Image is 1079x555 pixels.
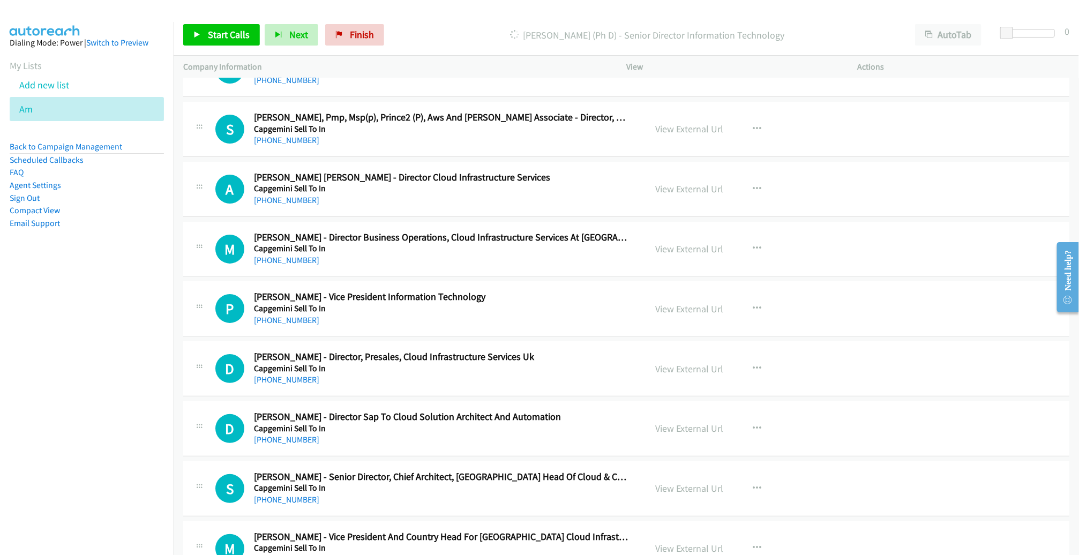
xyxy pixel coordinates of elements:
div: The call is yet to be attempted [215,235,244,264]
a: View External Url [655,422,723,434]
a: View External Url [655,363,723,375]
h5: Capgemini Sell To In [254,124,630,134]
a: [PHONE_NUMBER] [254,434,319,445]
h5: Capgemini Sell To In [254,363,630,374]
span: Start Calls [208,28,250,41]
h2: [PERSON_NAME], Pmp, Msp(p), Prince2 (P), Aws And [PERSON_NAME] Associate - Director, Cloud & Edge [254,111,630,124]
a: View External Url [655,183,723,195]
a: View External Url [655,542,723,554]
a: [PHONE_NUMBER] [254,195,319,205]
div: The call is yet to be attempted [215,115,244,144]
div: The call is yet to be attempted [215,175,244,204]
h2: [PERSON_NAME] - Director Business Operations, Cloud Infrastructure Services At [GEOGRAPHIC_DATA] [254,231,630,244]
a: Compact View [10,205,60,215]
div: 0 [1065,24,1069,39]
h2: [PERSON_NAME] - Senior Director, Chief Architect, [GEOGRAPHIC_DATA] Head Of Cloud & Custom Apps P... [254,471,630,483]
a: View External Url [655,243,723,255]
a: Finish [325,24,384,46]
a: Back to Campaign Management [10,141,122,152]
h1: M [215,235,244,264]
a: Start Calls [183,24,260,46]
a: [PHONE_NUMBER] [254,255,319,265]
div: Dialing Mode: Power | [10,36,164,49]
h1: D [215,414,244,443]
h5: Capgemini Sell To In [254,543,630,553]
h2: [PERSON_NAME] - Vice President Information Technology [254,291,630,303]
button: AutoTab [915,24,981,46]
h5: Capgemini Sell To In [254,423,630,434]
h1: A [215,175,244,204]
div: The call is yet to be attempted [215,354,244,383]
p: View [626,61,838,73]
a: View External Url [655,482,723,494]
a: [PHONE_NUMBER] [254,374,319,385]
a: My Lists [10,59,42,72]
h1: D [215,354,244,383]
p: [PERSON_NAME] (Ph D) - Senior Director Information Technology [399,28,896,42]
button: Next [265,24,318,46]
a: Scheduled Callbacks [10,155,84,165]
h1: S [215,474,244,503]
a: Add new list [19,79,69,91]
a: View External Url [655,303,723,315]
h2: [PERSON_NAME] - Director Sap To Cloud Solution Architect And Automation [254,411,630,423]
a: Agent Settings [10,180,61,190]
span: Finish [350,28,374,41]
h5: Capgemini Sell To In [254,483,630,493]
a: Sign Out [10,193,40,203]
a: [PHONE_NUMBER] [254,315,319,325]
a: [PHONE_NUMBER] [254,75,319,85]
p: Actions [858,61,1070,73]
h2: [PERSON_NAME] - Vice President And Country Head For [GEOGRAPHIC_DATA] Cloud Infrastructure Delive... [254,531,630,543]
h1: S [215,115,244,144]
a: View External Url [655,123,723,135]
h5: Capgemini Sell To In [254,183,630,194]
div: The call is yet to be attempted [215,414,244,443]
a: [PHONE_NUMBER] [254,135,319,145]
div: Delay between calls (in seconds) [1006,29,1055,37]
h2: [PERSON_NAME] - Director, Presales, Cloud Infrastructure Services Uk [254,351,630,363]
div: The call is yet to be attempted [215,474,244,503]
iframe: Resource Center [1048,235,1079,320]
a: Email Support [10,218,60,228]
span: Next [289,28,308,41]
a: [PHONE_NUMBER] [254,494,319,505]
a: Switch to Preview [86,37,148,48]
h2: [PERSON_NAME] [PERSON_NAME] - Director Cloud Infrastructure Services [254,171,630,184]
h1: P [215,294,244,323]
h5: Capgemini Sell To In [254,303,630,314]
a: Am [19,103,33,115]
div: The call is yet to be attempted [215,294,244,323]
p: Company Information [183,61,607,73]
a: FAQ [10,167,24,177]
h5: Capgemini Sell To In [254,243,630,254]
